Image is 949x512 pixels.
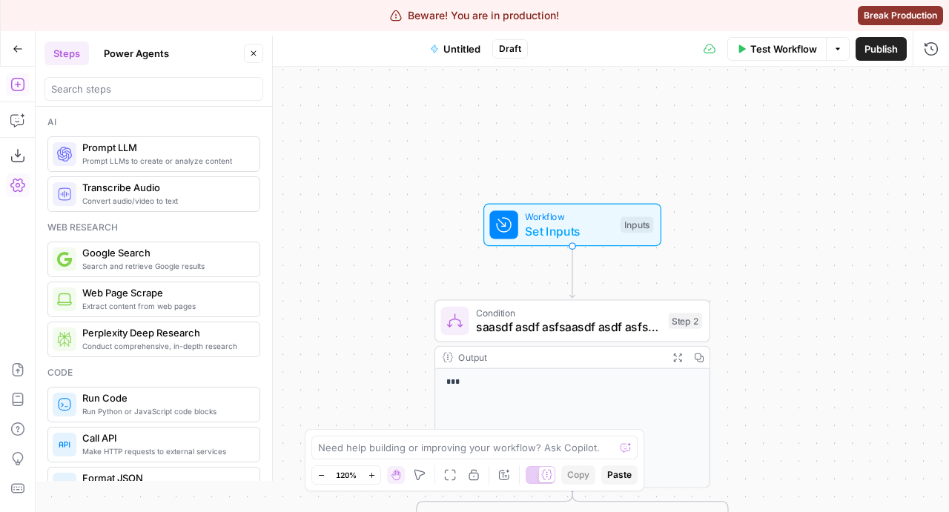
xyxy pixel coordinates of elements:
span: Publish [864,41,898,56]
g: Edge from start to step_2 [569,246,575,298]
span: Prompt LLMs to create or analyze content [82,155,248,167]
button: Untitled [421,37,489,61]
span: Set Inputs [525,222,613,240]
span: Untitled [443,41,480,56]
span: Make HTTP requests to external services [82,445,248,457]
button: Publish [856,37,907,61]
div: Web research [47,221,260,234]
span: Search and retrieve Google results [82,260,248,272]
span: Run Code [82,390,248,405]
span: saasdf asdf asfsaasdf asdf asfsaasdf asdf [PERSON_NAME] asdf asf [476,318,661,336]
div: Step 2 [669,313,703,329]
span: Copy [567,468,589,482]
div: Ai [47,116,260,129]
span: Break Production [864,9,937,22]
span: Format JSON [82,471,248,485]
button: Paste [601,465,638,485]
span: Call API [82,430,248,445]
span: Workflow [525,210,613,224]
span: Test Workflow [750,41,817,56]
div: Beware! You are in production! [390,8,559,23]
span: Conduct comprehensive, in-depth research [82,340,248,352]
input: Search steps [51,82,257,96]
span: Transcribe Audio [82,180,248,195]
div: WorkflowSet InputsInputs [434,204,710,247]
span: Google Search [82,245,248,260]
span: Web Page Scrape [82,285,248,300]
div: Inputs [621,217,653,233]
div: Conditionsaasdf asdf asfsaasdf asdf asfsaasdf asdf [PERSON_NAME] asdf asfStep 2Output*** [434,299,710,488]
span: Extract content from web pages [82,300,248,312]
button: Test Workflow [727,37,826,61]
button: Steps [44,41,89,65]
div: Code [47,366,260,379]
span: Convert audio/video to text [82,195,248,207]
button: Power Agents [95,41,178,65]
button: Break Production [858,6,943,25]
span: Paste [607,468,632,482]
span: Perplexity Deep Research [82,325,248,340]
span: Run Python or JavaScript code blocks [82,405,248,417]
button: Copy [561,465,595,485]
span: Prompt LLM [82,140,248,155]
div: Output [458,350,661,365]
span: Draft [499,42,521,56]
span: Condition [476,306,661,320]
span: 120% [336,469,357,481]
